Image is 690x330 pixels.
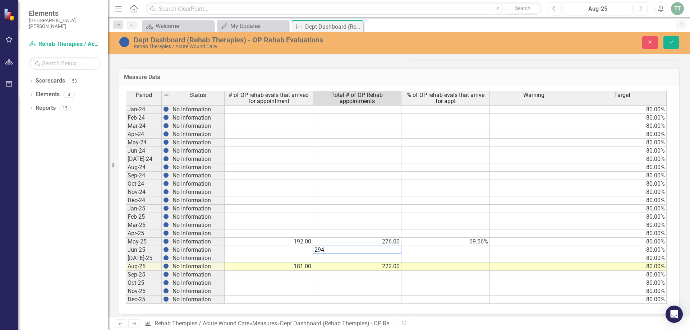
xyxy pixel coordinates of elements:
td: No Information [171,287,225,296]
td: No Information [171,221,225,229]
td: 80.00% [578,139,667,147]
a: Rehab Therapies / Acute Wound Care [29,40,101,48]
td: No Information [171,205,225,213]
td: Dec-25 [126,296,162,304]
small: [GEOGRAPHIC_DATA][PERSON_NAME] [29,18,101,29]
td: 80.00% [578,196,667,205]
button: Aug-25 [563,2,632,15]
img: BgCOk07PiH71IgAAAABJRU5ErkJggg== [163,296,169,302]
div: Dept Dashboard (Rehab Therapies) - OP Rehab Evaluations [305,22,362,31]
img: BgCOk07PiH71IgAAAABJRU5ErkJggg== [163,139,169,145]
td: May-25 [126,238,162,246]
td: Jun-25 [126,246,162,254]
td: 80.00% [578,279,667,287]
span: # of OP rehab evals that arrived for appointment [226,92,311,104]
div: 4 [63,92,75,98]
td: [DATE]-25 [126,254,162,262]
td: 80.00% [578,205,667,213]
td: No Information [171,139,225,147]
img: BgCOk07PiH71IgAAAABJRU5ErkJggg== [163,172,169,178]
td: 80.00% [578,122,667,130]
div: Welcome [156,22,212,31]
a: Scorecards [36,77,65,85]
td: No Information [171,254,225,262]
a: Elements [36,90,60,99]
a: Rehab Therapies / Acute Wound Care [155,320,249,327]
a: My Updates [218,22,287,31]
input: Search Below... [29,57,101,70]
a: Measures [252,320,277,327]
td: Apr-24 [126,130,162,139]
td: Sep-25 [126,271,162,279]
td: 181.00 [225,262,313,271]
img: BgCOk07PiH71IgAAAABJRU5ErkJggg== [163,214,169,219]
td: Jan-25 [126,205,162,213]
td: 80.00% [578,105,667,114]
div: Open Intercom Messenger [666,306,683,323]
td: 80.00% [578,271,667,279]
td: 80.00% [578,188,667,196]
td: No Information [171,296,225,304]
td: 80.00% [578,262,667,271]
span: Status [189,92,206,98]
td: 80.00% [578,213,667,221]
td: No Information [171,130,225,139]
img: BgCOk07PiH71IgAAAABJRU5ErkJggg== [163,288,169,294]
img: 8DAGhfEEPCf229AAAAAElFTkSuQmCC [164,92,169,98]
img: BgCOk07PiH71IgAAAABJRU5ErkJggg== [163,123,169,129]
img: BgCOk07PiH71IgAAAABJRU5ErkJggg== [163,271,169,277]
td: Feb-24 [126,114,162,122]
td: No Information [171,188,225,196]
td: No Information [171,180,225,188]
img: BgCOk07PiH71IgAAAABJRU5ErkJggg== [163,189,169,195]
img: No Information [119,36,130,48]
td: 80.00% [578,130,667,139]
img: BgCOk07PiH71IgAAAABJRU5ErkJggg== [163,156,169,162]
input: Search ClearPoint... [146,3,542,15]
span: Elements [29,9,101,18]
img: ClearPoint Strategy [4,8,16,21]
td: No Information [171,279,225,287]
td: No Information [171,114,225,122]
img: BgCOk07PiH71IgAAAABJRU5ErkJggg== [163,197,169,203]
div: 15 [59,105,71,111]
div: Dept Dashboard (Rehab Therapies) - OP Rehab Evaluations [134,36,433,44]
td: No Information [171,271,225,279]
img: BgCOk07PiH71IgAAAABJRU5ErkJggg== [163,255,169,261]
img: BgCOk07PiH71IgAAAABJRU5ErkJggg== [163,222,169,228]
td: 80.00% [578,172,667,180]
span: Warning [523,92,544,98]
img: BgCOk07PiH71IgAAAABJRU5ErkJggg== [163,238,169,244]
span: Search [515,5,530,11]
td: 80.00% [578,163,667,172]
td: Mar-25 [126,221,162,229]
img: BgCOk07PiH71IgAAAABJRU5ErkJggg== [163,115,169,120]
span: Total # of OP Rehab appointments [314,92,400,104]
span: Target [614,92,630,98]
td: Jan-24 [126,105,162,114]
td: 192.00 [225,238,313,246]
img: BgCOk07PiH71IgAAAABJRU5ErkJggg== [163,131,169,137]
td: Dec-24 [126,196,162,205]
div: » » [144,320,394,328]
span: Period [136,92,152,98]
td: [DATE]-24 [126,155,162,163]
td: Nov-25 [126,287,162,296]
td: Feb-25 [126,213,162,221]
td: Jun-24 [126,147,162,155]
span: % of OP rehab evals that arrive for appt [403,92,488,104]
td: Aug-25 [126,262,162,271]
td: No Information [171,172,225,180]
td: 80.00% [578,114,667,122]
td: No Information [171,196,225,205]
td: 80.00% [578,147,667,155]
img: BgCOk07PiH71IgAAAABJRU5ErkJggg== [163,106,169,112]
td: No Information [171,246,225,254]
td: Apr-25 [126,229,162,238]
td: 80.00% [578,296,667,304]
td: No Information [171,213,225,221]
img: BgCOk07PiH71IgAAAABJRU5ErkJggg== [163,247,169,252]
td: Mar-24 [126,122,162,130]
td: 69.56% [401,238,490,246]
td: Sep-24 [126,172,162,180]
